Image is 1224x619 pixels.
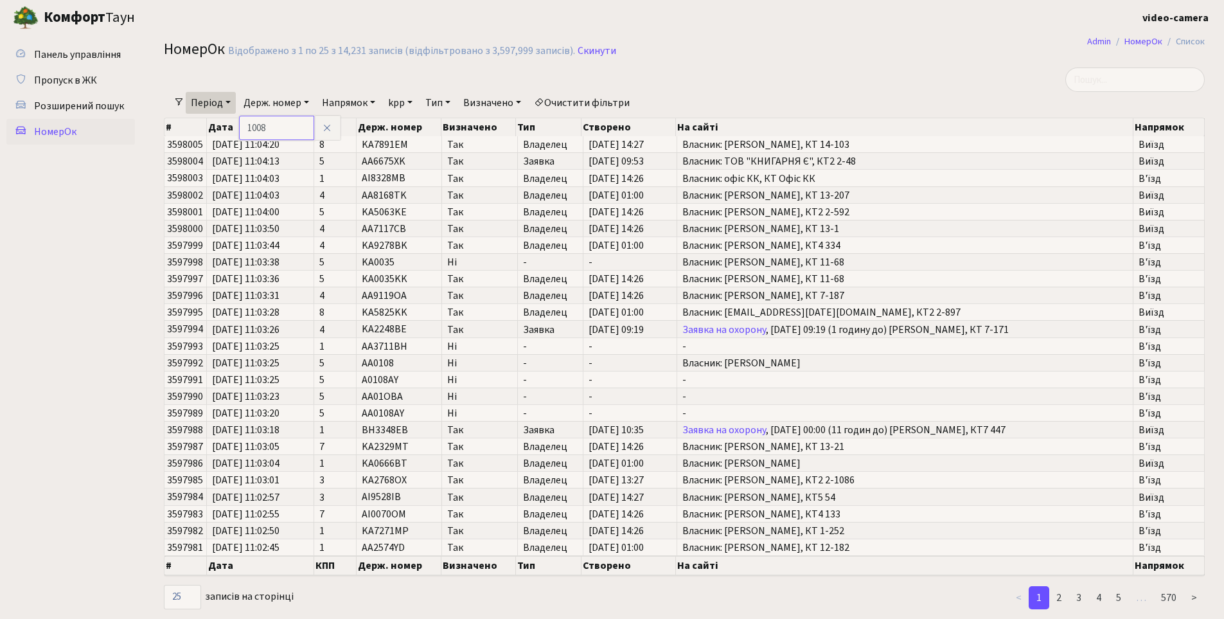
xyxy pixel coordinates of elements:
[1139,325,1199,335] span: В'їзд
[1029,586,1049,609] a: 1
[164,585,294,609] label: записів на сторінці
[212,408,308,418] span: [DATE] 11:03:20
[167,323,203,337] span: 3597994
[682,190,1128,201] span: Власник: [PERSON_NAME], КТ 13-207
[682,375,1128,385] span: -
[212,458,308,469] span: [DATE] 11:03:04
[319,257,351,267] span: 5
[319,509,351,519] span: 7
[447,291,512,301] span: Так
[362,289,407,303] span: AA9119OA
[447,543,512,553] span: Так
[167,390,203,404] span: 3597990
[1069,586,1089,609] a: 3
[167,406,203,420] span: 3597989
[319,190,351,201] span: 4
[447,257,512,267] span: Ні
[13,5,39,31] img: logo.png
[682,240,1128,251] span: Власник: [PERSON_NAME], КТ4 334
[212,526,308,536] span: [DATE] 11:02:50
[441,556,516,575] th: Визначено
[319,174,351,184] span: 1
[523,408,578,418] span: -
[362,440,409,454] span: KA2329MT
[164,556,207,575] th: #
[362,323,407,337] span: KA2248BE
[212,156,308,166] span: [DATE] 11:04:13
[362,423,408,437] span: BH3348EB
[589,375,671,385] span: -
[167,373,203,387] span: 3597991
[1139,156,1199,166] span: Виїзд
[319,358,351,368] span: 5
[447,509,512,519] span: Так
[523,174,578,184] span: Владелец
[362,473,407,487] span: KA2768OX
[362,138,408,152] span: KA7891EM
[212,307,308,318] span: [DATE] 11:03:28
[447,358,512,368] span: Ні
[447,174,512,184] span: Так
[589,156,671,166] span: [DATE] 09:53
[1139,492,1199,503] span: Виїзд
[682,423,766,437] a: Заявка на охорону
[164,585,201,609] select: записів на сторінці
[1139,190,1199,201] span: Виїзд
[212,240,308,251] span: [DATE] 11:03:44
[581,118,675,136] th: Створено
[682,526,1128,536] span: Власник: [PERSON_NAME], КТ 1-252
[447,274,512,284] span: Так
[523,425,578,435] span: Заявка
[167,440,203,454] span: 3597987
[319,442,351,452] span: 7
[319,291,351,301] span: 4
[212,358,308,368] span: [DATE] 11:03:25
[212,291,308,301] span: [DATE] 11:03:31
[314,556,357,575] th: КПП
[1139,358,1199,368] span: В'їзд
[589,274,671,284] span: [DATE] 14:26
[212,174,308,184] span: [DATE] 11:04:03
[212,190,308,201] span: [DATE] 11:04:03
[167,490,203,505] span: 3597984
[523,139,578,150] span: Владелец
[682,391,1128,402] span: -
[44,7,105,28] b: Комфорт
[1133,118,1205,136] th: Напрямок
[523,224,578,234] span: Владелец
[1139,391,1199,402] span: В'їзд
[6,93,135,119] a: Розширений пошук
[447,224,512,234] span: Так
[447,458,512,469] span: Так
[362,205,407,219] span: KA5063KE
[1139,341,1199,352] span: В'їзд
[1088,586,1109,609] a: 4
[34,125,76,139] span: НомерОк
[319,156,351,166] span: 5
[167,423,203,437] span: 3597988
[1124,35,1162,48] a: НомерОк
[676,118,1134,136] th: На сайті
[682,224,1128,234] span: Власник: [PERSON_NAME], КТ 13-1
[362,154,405,168] span: AA6675XK
[682,307,1128,318] span: Власник: [EMAIL_ADDRESS][DATE][DOMAIN_NAME], КТ2 2-897
[319,274,351,284] span: 5
[682,543,1128,553] span: Власник: [PERSON_NAME], КТ 12-182
[319,325,351,335] span: 4
[682,323,766,337] a: Заявка на охорону
[1139,425,1199,435] span: Виїзд
[1139,274,1199,284] span: В'їзд
[362,373,398,387] span: A0108AY
[212,391,308,402] span: [DATE] 11:03:23
[420,92,456,114] a: Тип
[319,425,351,435] span: 1
[589,408,671,418] span: -
[167,524,203,538] span: 3597982
[319,139,351,150] span: 8
[516,556,581,575] th: Тип
[212,543,308,553] span: [DATE] 11:02:45
[228,45,575,57] div: Відображено з 1 по 25 з 14,231 записів (відфільтровано з 3,597,999 записів).
[1139,458,1199,469] span: Виїзд
[212,475,308,485] span: [DATE] 11:03:01
[589,307,671,318] span: [DATE] 01:00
